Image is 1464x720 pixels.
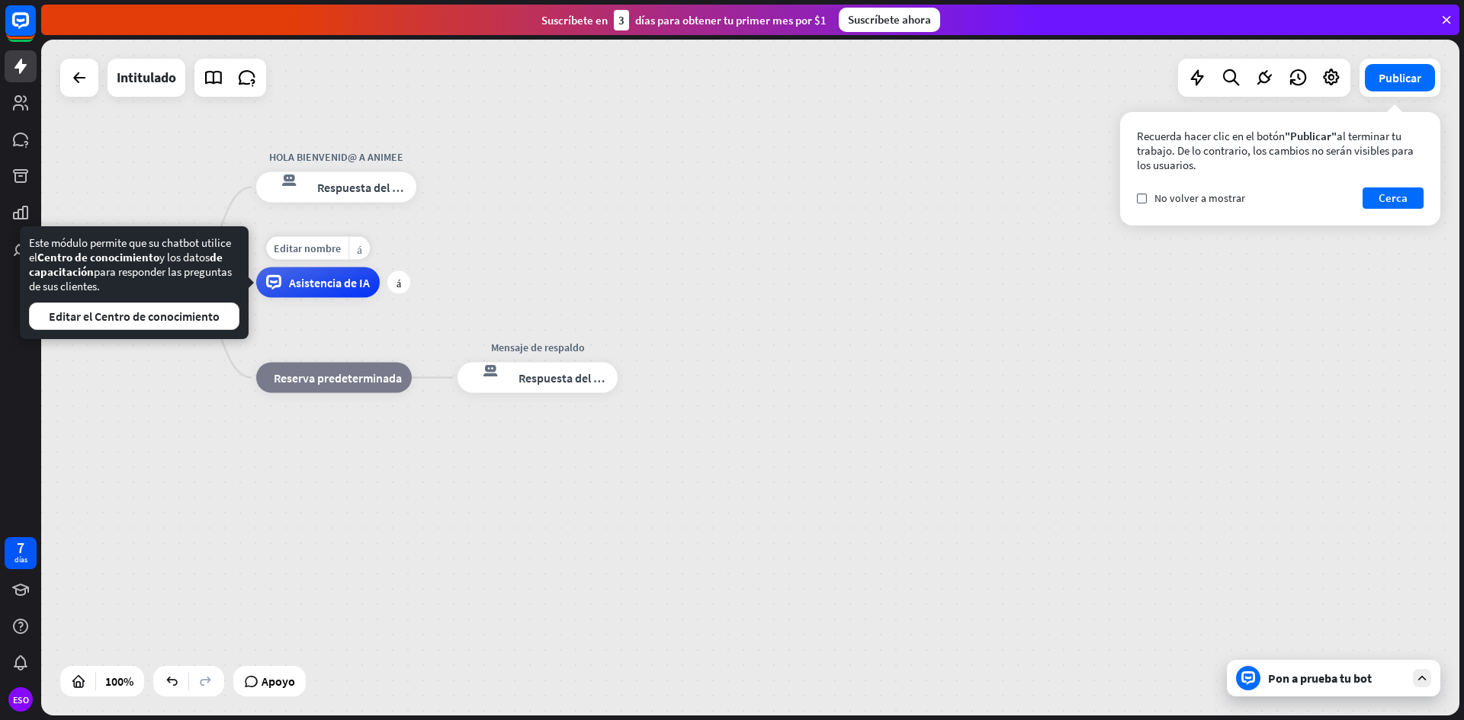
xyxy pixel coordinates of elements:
font: Recuerda hacer clic en el botón [1137,129,1285,143]
font: 7 [17,538,24,557]
font: y los datos [159,250,210,264]
button: Editar el Centro de conocimiento [29,302,239,330]
font: 100% [105,674,133,689]
font: Este módulo permite que su chatbot utilice el [29,235,231,264]
font: Editar nombre [274,242,341,255]
font: Respuesta del bot [317,180,410,195]
font: Centro de conocimiento [37,250,159,264]
font: Suscríbete en [541,13,608,27]
font: "Publicar" [1285,129,1337,143]
font: Publicar [1379,70,1421,85]
font: 3 [618,13,624,27]
font: ESO [13,694,29,706]
div: Intitulado [117,59,176,97]
font: Apoyo [262,674,295,689]
font: días para obtener tu primer mes por $1 [635,13,827,27]
font: Editar el Centro de conocimiento [49,309,220,324]
font: respuesta del bot de bloqueo [467,363,506,378]
font: más_amarillo [357,242,362,254]
button: Cerca [1363,187,1424,209]
a: 7 días [5,537,37,569]
font: Mensaje de respaldo [491,341,585,354]
font: Asistencia de IA [289,275,370,290]
font: días [14,555,27,565]
font: al terminar tu trabajo. De lo contrario, los cambios no serán visibles para los usuarios. [1137,129,1414,172]
font: Suscríbete ahora [848,12,931,27]
font: Cerca [1379,190,1408,205]
font: más [396,277,401,288]
button: Abrir el widget de chat LiveChat [12,6,58,52]
font: Intitulado [117,69,176,86]
font: Respuesta del bot [518,370,612,386]
font: respuesta del bot de bloqueo [266,172,304,187]
font: Reserva predeterminada [274,370,402,386]
font: de capacitación [29,250,223,279]
font: Pon a prueba tu bot [1268,670,1372,686]
font: HOLA BIENVENID@ A ANIMEE [269,150,403,164]
font: No volver a mostrar [1154,191,1245,205]
button: Publicar [1365,64,1435,91]
font: para responder las preguntas de sus clientes. [29,264,232,293]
